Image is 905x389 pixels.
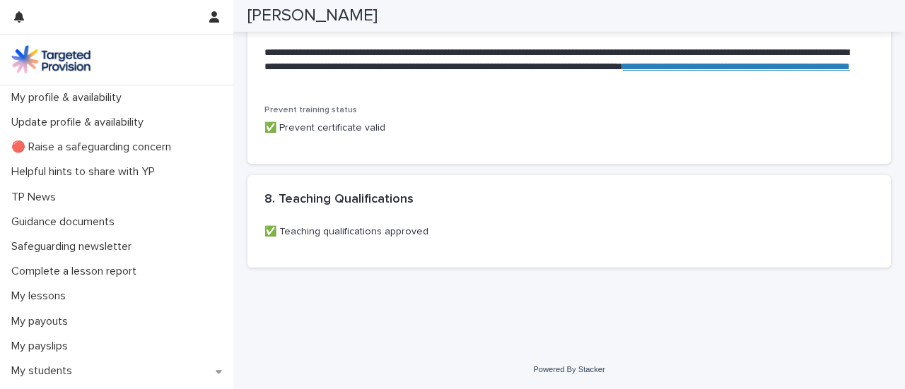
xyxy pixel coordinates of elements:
[6,140,182,154] p: 🔴 Raise a safeguarding concern
[6,91,133,104] p: My profile & availability
[6,165,166,179] p: Helpful hints to share with YP
[6,340,79,353] p: My payslips
[6,364,83,378] p: My students
[264,225,874,239] p: ✅ Teaching qualifications approved
[533,365,605,373] a: Powered By Stacker
[6,215,126,229] p: Guidance documents
[264,106,357,114] span: Prevent training status
[264,192,414,208] h2: 8. Teaching Qualifications
[6,191,67,204] p: TP News
[11,45,90,73] img: M5nRWzHhSzIhMunXDL62
[247,6,378,26] h2: [PERSON_NAME]
[264,121,874,136] p: ✅ Prevent certificate valid
[6,315,79,328] p: My payouts
[6,289,77,303] p: My lessons
[6,240,143,253] p: Safeguarding newsletter
[6,265,148,278] p: Complete a lesson report
[6,116,155,129] p: Update profile & availability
